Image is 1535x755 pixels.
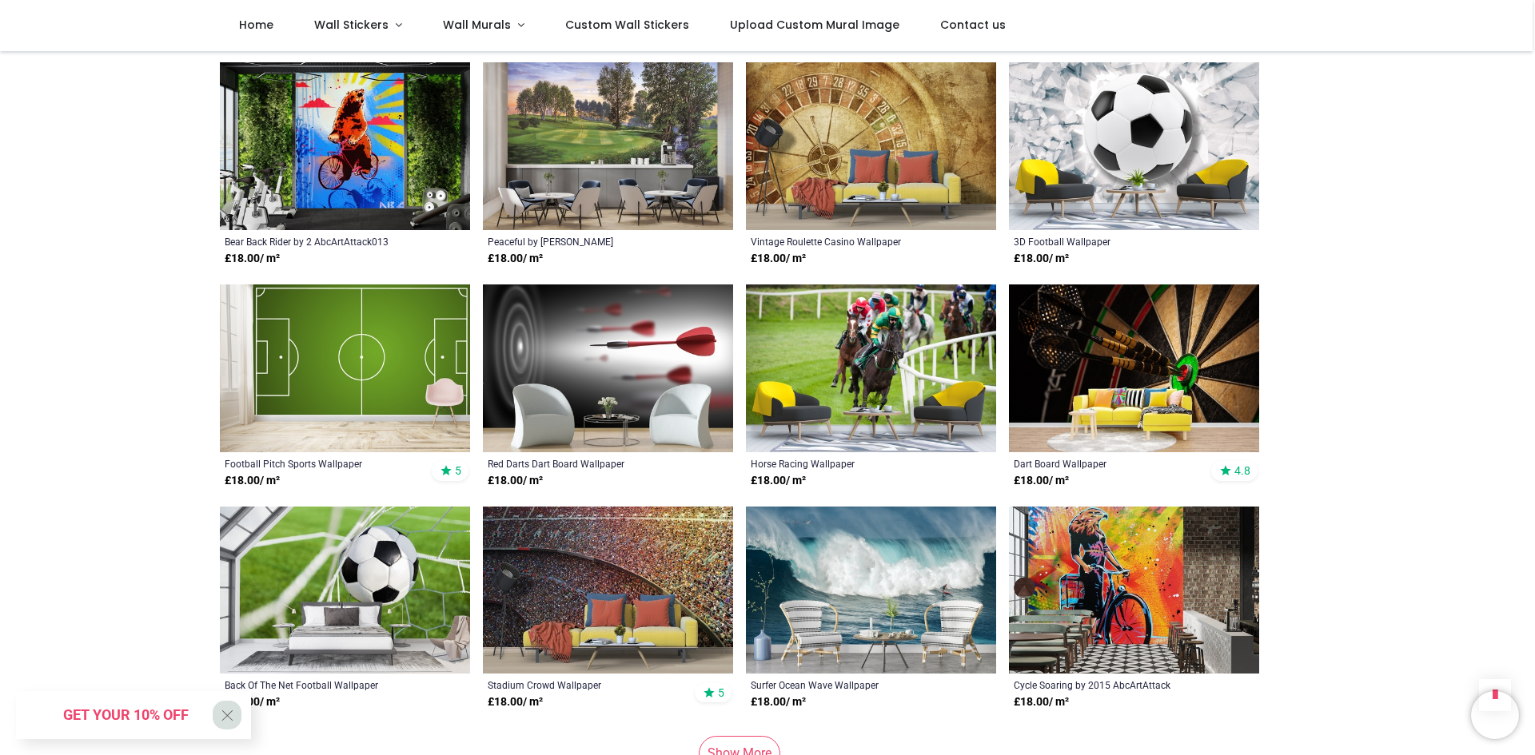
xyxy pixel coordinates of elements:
span: Upload Custom Mural Image [730,17,899,33]
img: Surfer Ocean Wave Wall Mural Wallpaper [746,507,996,674]
img: 3D Football Wall Mural Wallpaper [1009,62,1259,230]
img: Horse Racing Wall Mural Wallpaper - Mod3 [746,284,996,452]
a: Surfer Ocean Wave Wallpaper [751,678,943,691]
img: Back Of The Net Football Wall Mural Wallpaper [220,507,470,674]
a: Stadium Crowd Wallpaper [488,678,680,691]
strong: £ 18.00 / m² [1014,251,1069,267]
img: Peaceful Wall Mural by Steve Crisp [483,62,733,230]
span: 4.8 [1234,463,1250,478]
img: Stadium Crowd Wall Mural Wallpaper [483,507,733,674]
span: 5 [455,463,461,478]
strong: £ 18.00 / m² [488,473,543,489]
img: Cycle Soaring Wall Mural by 2015 AbcArtAttack [1009,507,1259,674]
strong: £ 18.00 / m² [1014,473,1069,489]
span: Custom Wall Stickers [565,17,689,33]
strong: £ 18.00 / m² [751,251,806,267]
a: 3D Football Wallpaper [1014,235,1206,248]
img: Dart Board Wall Mural Wallpaper [1009,284,1259,452]
strong: £ 18.00 / m² [225,473,280,489]
a: Back Of The Net Football Wallpaper [225,678,417,691]
a: Bear Back Rider by 2 AbcArtAttack013 [225,235,417,248]
strong: £ 18.00 / m² [488,694,543,710]
img: Football Pitch Sports Wall Mural Wallpaper [220,284,470,452]
img: Vintage Roulette Casino Wall Mural Wallpaper [746,62,996,230]
span: Home [239,17,273,33]
strong: £ 18.00 / m² [225,694,280,710]
a: Cycle Soaring by 2015 AbcArtAttack [1014,678,1206,691]
strong: £ 18.00 / m² [488,251,543,267]
a: Football Pitch Sports Wallpaper [225,457,417,470]
span: Wall Murals [443,17,511,33]
strong: £ 18.00 / m² [751,694,806,710]
strong: £ 18.00 / m² [225,251,280,267]
a: Horse Racing Wallpaper [751,457,943,470]
a: Peaceful by [PERSON_NAME] [488,235,680,248]
span: Contact us [940,17,1006,33]
span: Wall Stickers [314,17,389,33]
a: Dart Board Wallpaper [1014,457,1206,470]
strong: £ 18.00 / m² [1014,694,1069,710]
img: Red Darts Dart Board Wall Mural Wallpaper [483,284,733,452]
a: Red Darts Dart Board Wallpaper [488,457,680,470]
strong: £ 18.00 / m² [751,473,806,489]
iframe: Brevo live chat [1471,691,1519,739]
span: 5 [718,685,724,700]
img: Bear Back Rider Wall Mural by 2 AbcArtAttack013 [220,62,470,230]
a: Vintage Roulette Casino Wallpaper [751,235,943,248]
